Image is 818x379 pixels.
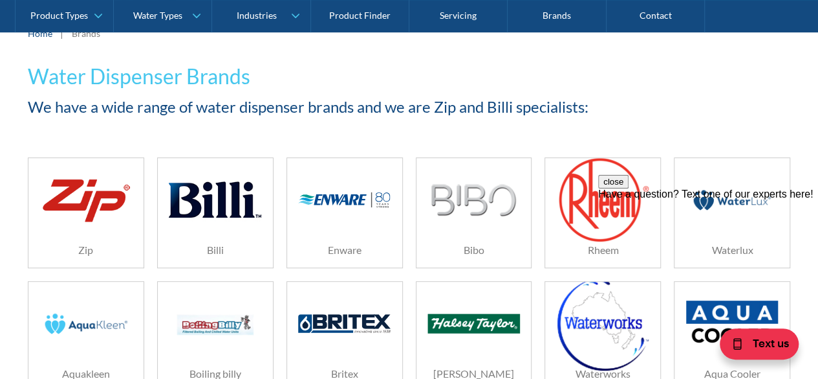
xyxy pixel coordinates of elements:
h1: Water Dispenser Brands [28,61,791,92]
a: BiboBibo [416,157,532,268]
a: EnwareEnware [286,157,403,268]
div: | [59,25,65,41]
a: ZipZip [28,157,144,268]
img: Aquakleen [40,293,132,354]
img: Boiling billy [169,293,261,354]
a: RheemRheem [544,157,661,268]
img: Billi [169,169,261,231]
img: Halsey Taylor [427,314,519,334]
h6: Bibo [416,242,532,258]
iframe: podium webchat widget prompt [598,175,818,330]
a: WaterluxWaterlux [674,157,790,268]
h6: Enware [287,242,402,258]
h6: Rheem [545,242,660,258]
a: BilliBilli [157,157,274,268]
a: Home [28,27,52,40]
div: Brands [72,27,100,40]
iframe: podium webchat widget bubble [689,314,818,379]
h2: We have a wide range of water dispenser brands and we are Zip and Billi specialists: [28,95,791,119]
img: Waterlux [686,169,778,231]
img: Waterworks [557,277,649,371]
img: Britex [298,314,390,332]
div: Water Types [133,10,182,21]
img: Rheem [557,157,649,243]
img: Enware [298,192,390,209]
div: Industries [236,10,276,21]
img: Bibo [431,184,517,216]
img: Zip [40,172,132,227]
h6: Billi [158,242,273,258]
h6: Zip [28,242,144,258]
div: Product Types [30,10,88,21]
